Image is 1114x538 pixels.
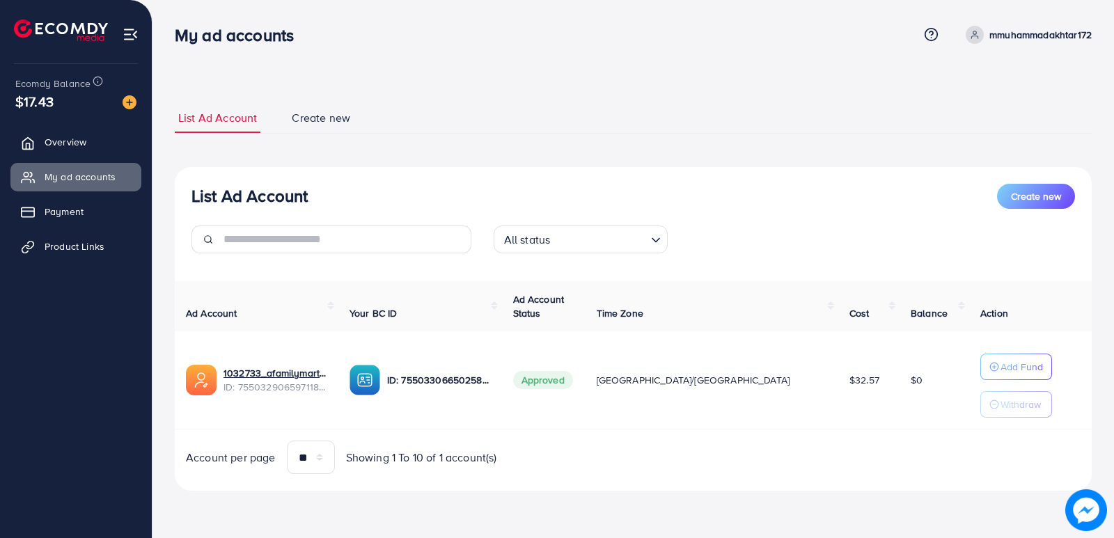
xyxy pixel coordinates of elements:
[1011,189,1061,203] span: Create new
[292,110,350,126] span: Create new
[45,239,104,253] span: Product Links
[980,354,1052,380] button: Add Fund
[1001,396,1041,413] p: Withdraw
[45,170,116,184] span: My ad accounts
[123,26,139,42] img: menu
[849,306,870,320] span: Cost
[45,205,84,219] span: Payment
[849,373,879,387] span: $32.57
[223,366,327,395] div: <span class='underline'>1032733_afamilymart_1757948609782</span></br>7550329065971187719
[350,365,380,395] img: ic-ba-acc.ded83a64.svg
[989,26,1092,43] p: mmuhammadakhtar172
[911,373,923,387] span: $0
[554,227,645,250] input: Search for option
[191,186,308,206] h3: List Ad Account
[513,292,565,320] span: Ad Account Status
[186,450,276,466] span: Account per page
[513,371,573,389] span: Approved
[494,226,668,253] div: Search for option
[10,128,141,156] a: Overview
[501,230,554,250] span: All status
[223,366,327,380] a: 1032733_afamilymart_1757948609782
[178,110,257,126] span: List Ad Account
[346,450,497,466] span: Showing 1 To 10 of 1 account(s)
[10,232,141,260] a: Product Links
[911,306,948,320] span: Balance
[10,163,141,191] a: My ad accounts
[14,19,108,41] img: logo
[15,77,91,90] span: Ecomdy Balance
[960,26,1092,44] a: mmuhammadakhtar172
[980,391,1052,418] button: Withdraw
[1001,358,1043,375] p: Add Fund
[597,306,643,320] span: Time Zone
[123,95,136,109] img: image
[597,373,790,387] span: [GEOGRAPHIC_DATA]/[GEOGRAPHIC_DATA]
[10,198,141,226] a: Payment
[350,306,398,320] span: Your BC ID
[45,135,86,149] span: Overview
[175,25,305,45] h3: My ad accounts
[186,365,217,395] img: ic-ads-acc.e4c84228.svg
[15,91,54,111] span: $17.43
[997,184,1075,209] button: Create new
[1066,490,1107,531] img: image
[186,306,237,320] span: Ad Account
[223,380,327,394] span: ID: 7550329065971187719
[387,372,491,388] p: ID: 7550330665025880072
[980,306,1008,320] span: Action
